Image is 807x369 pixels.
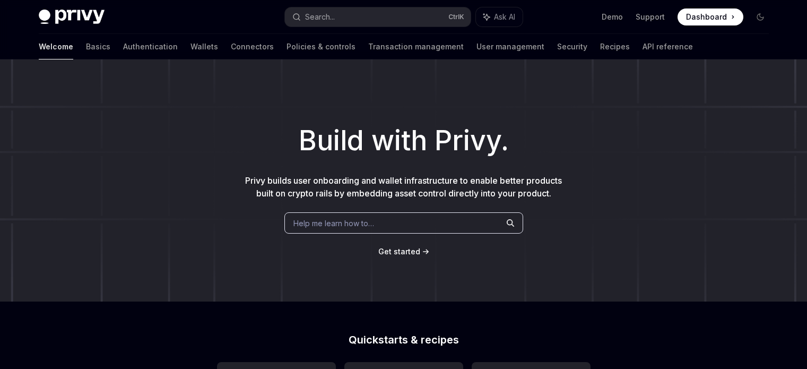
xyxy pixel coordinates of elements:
[476,34,544,59] a: User management
[602,12,623,22] a: Demo
[678,8,743,25] a: Dashboard
[305,11,335,23] div: Search...
[245,175,562,199] span: Privy builds user onboarding and wallet infrastructure to enable better products built on crypto ...
[39,34,73,59] a: Welcome
[600,34,630,59] a: Recipes
[636,12,665,22] a: Support
[494,12,515,22] span: Ask AI
[17,120,790,161] h1: Build with Privy.
[39,10,105,24] img: dark logo
[378,246,420,257] a: Get started
[752,8,769,25] button: Toggle dark mode
[287,34,355,59] a: Policies & controls
[643,34,693,59] a: API reference
[190,34,218,59] a: Wallets
[293,218,374,229] span: Help me learn how to…
[285,7,471,27] button: Search...CtrlK
[686,12,727,22] span: Dashboard
[448,13,464,21] span: Ctrl K
[476,7,523,27] button: Ask AI
[217,334,591,345] h2: Quickstarts & recipes
[368,34,464,59] a: Transaction management
[231,34,274,59] a: Connectors
[123,34,178,59] a: Authentication
[378,247,420,256] span: Get started
[86,34,110,59] a: Basics
[557,34,587,59] a: Security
